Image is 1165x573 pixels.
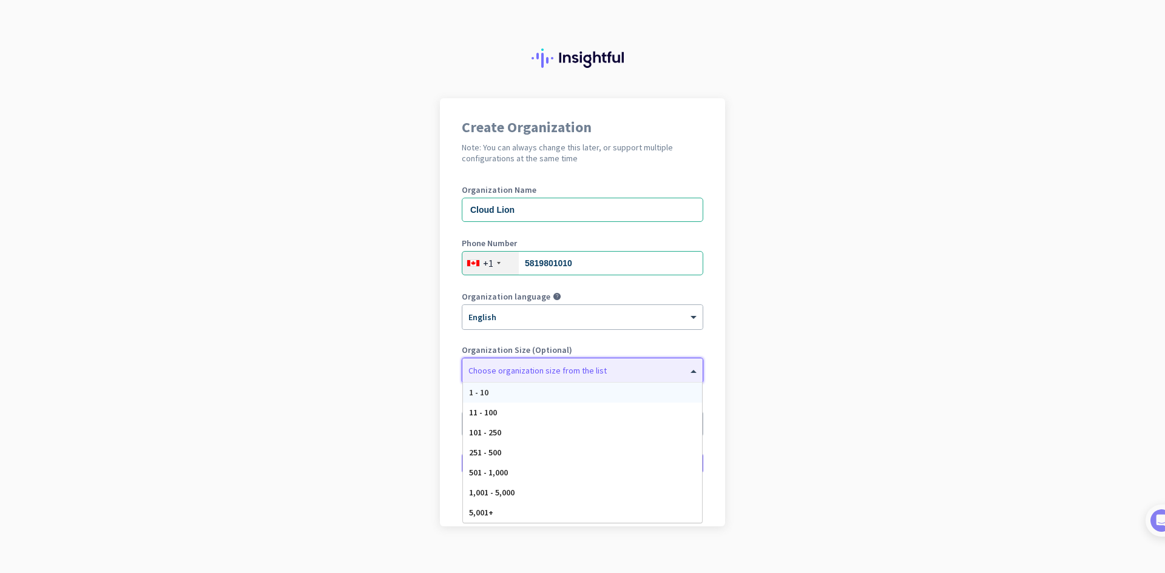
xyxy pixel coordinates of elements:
i: help [553,292,561,301]
span: 1,001 - 5,000 [469,487,515,498]
img: Insightful [532,49,633,68]
span: 501 - 1,000 [469,467,508,478]
input: 506-234-5678 [462,251,703,275]
h1: Create Organization [462,120,703,135]
label: Organization language [462,292,550,301]
label: Organization Size (Optional) [462,346,703,354]
button: Create Organization [462,452,703,474]
h2: Note: You can always change this later, or support multiple configurations at the same time [462,142,703,164]
span: 1 - 10 [469,387,488,398]
div: +1 [483,257,493,269]
label: Organization Name [462,186,703,194]
span: 5,001+ [469,507,493,518]
div: Options List [463,383,702,523]
span: 11 - 100 [469,407,497,418]
input: What is the name of your organization? [462,198,703,222]
div: Go back [462,496,703,504]
label: Phone Number [462,239,703,247]
span: 101 - 250 [469,427,501,438]
label: Organization Time Zone [462,399,703,407]
span: 251 - 500 [469,447,501,458]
